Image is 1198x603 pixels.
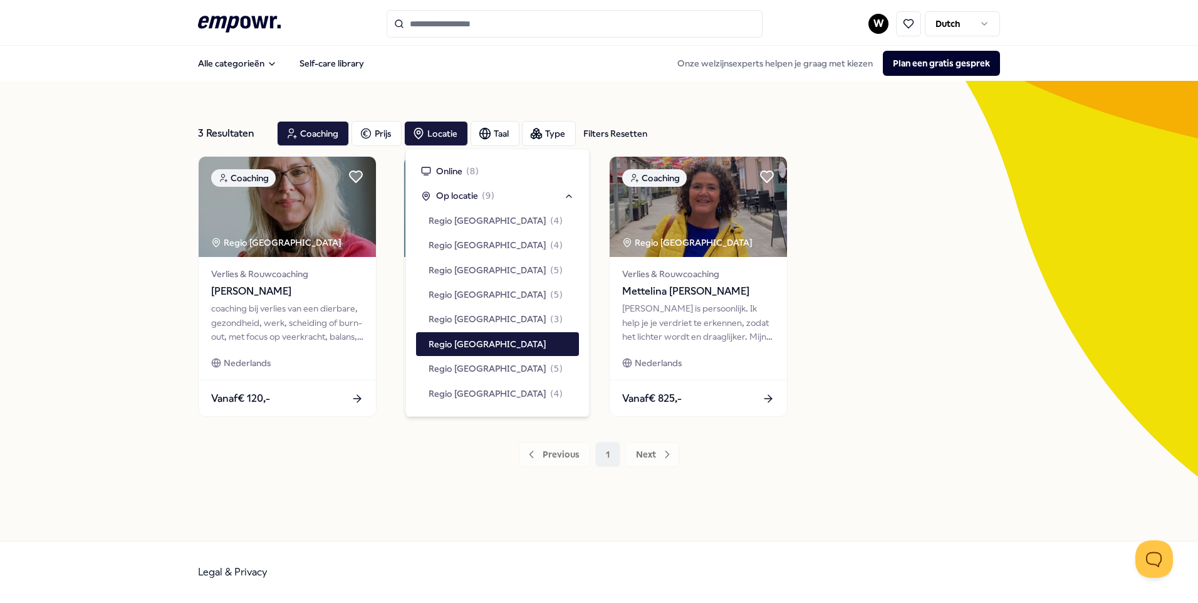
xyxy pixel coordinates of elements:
[198,121,267,146] div: 3 Resultaten
[429,362,546,375] span: Regio [GEOGRAPHIC_DATA]
[622,391,682,407] span: Vanaf € 825,-
[429,238,546,252] span: Regio [GEOGRAPHIC_DATA]
[550,362,563,375] span: ( 5 )
[211,267,363,281] span: Verlies & Rouwcoaching
[416,159,579,406] div: Suggestions
[436,189,478,202] span: Op locatie
[550,263,563,277] span: ( 5 )
[429,263,546,277] span: Regio [GEOGRAPHIC_DATA]
[387,10,763,38] input: Search for products, categories or subcategories
[436,164,462,178] span: Online
[883,51,1000,76] button: Plan een gratis gesprek
[429,387,546,401] span: Regio [GEOGRAPHIC_DATA]
[622,267,774,281] span: Verlies & Rouwcoaching
[224,356,271,370] span: Nederlands
[289,51,374,76] a: Self-care library
[550,288,563,301] span: ( 5 )
[622,283,774,300] span: Mettelina [PERSON_NAME]
[211,236,343,249] div: Regio [GEOGRAPHIC_DATA]
[404,157,581,257] img: package image
[609,156,788,417] a: package imageCoachingRegio [GEOGRAPHIC_DATA] Verlies & RouwcoachingMettelina [PERSON_NAME][PERSON...
[429,288,546,301] span: Regio [GEOGRAPHIC_DATA]
[277,121,349,146] button: Coaching
[352,121,402,146] button: Prijs
[199,157,376,257] img: package image
[635,356,682,370] span: Nederlands
[622,169,687,187] div: Coaching
[522,121,576,146] button: Type
[211,391,270,407] span: Vanaf € 120,-
[550,312,563,326] span: ( 3 )
[550,214,563,228] span: ( 4 )
[198,156,377,417] a: package imageCoachingRegio [GEOGRAPHIC_DATA] Verlies & Rouwcoaching[PERSON_NAME]coaching bij verl...
[188,51,374,76] nav: Main
[550,387,563,401] span: ( 4 )
[550,238,563,252] span: ( 4 )
[667,51,1000,76] div: Onze welzijnsexperts helpen je graag met kiezen
[404,121,468,146] button: Locatie
[583,127,647,140] div: Filters Resetten
[211,283,363,300] span: [PERSON_NAME]
[1135,540,1173,578] iframe: Help Scout Beacon - Open
[429,214,546,228] span: Regio [GEOGRAPHIC_DATA]
[471,121,519,146] button: Taal
[188,51,287,76] button: Alle categorieën
[868,14,888,34] button: W
[610,157,787,257] img: package image
[429,337,546,351] span: Regio [GEOGRAPHIC_DATA]
[466,164,479,178] span: ( 8 )
[198,566,268,578] a: Legal & Privacy
[622,301,774,343] div: [PERSON_NAME] is persoonlijk. Ik help je je verdriet te erkennen, zodat het lichter wordt en draa...
[622,236,754,249] div: Regio [GEOGRAPHIC_DATA]
[404,156,582,417] a: package imageCoachingRegio [GEOGRAPHIC_DATA] + 1Verlies & Rouwcoaching[PERSON_NAME]Praktijk voor ...
[211,301,363,343] div: coaching bij verlies van een dierbare, gezondheid, werk, scheiding of burn-out, met focus op veer...
[482,189,494,202] span: ( 9 )
[211,169,276,187] div: Coaching
[429,312,546,326] span: Regio [GEOGRAPHIC_DATA]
